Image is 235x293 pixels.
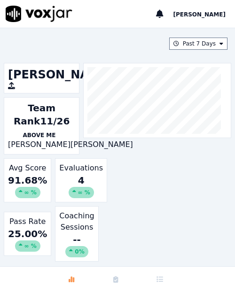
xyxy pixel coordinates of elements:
[169,38,227,50] button: Past 7 Days
[4,212,51,256] div: Pass Rate
[6,6,72,22] img: voxjar logo
[173,8,235,20] button: [PERSON_NAME]
[4,158,51,202] div: Avg Score
[69,187,94,198] div: ∞ %
[8,67,75,82] h1: [PERSON_NAME]
[15,187,40,198] div: ∞ %
[70,139,133,150] p: [PERSON_NAME]
[55,206,98,262] div: Coaching Sessions
[8,227,47,252] div: 25.00 %
[15,240,40,252] div: ∞ %
[8,174,47,198] div: 91.68 %
[59,233,94,257] div: --
[55,158,107,202] div: Evaluations
[8,131,70,139] p: Above Me
[8,101,75,128] div: Team Rank 11/26
[70,131,133,139] p: Below Me
[65,246,88,257] div: 0%
[173,11,226,18] span: [PERSON_NAME]
[59,174,103,198] div: 4
[8,139,70,150] p: [PERSON_NAME]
